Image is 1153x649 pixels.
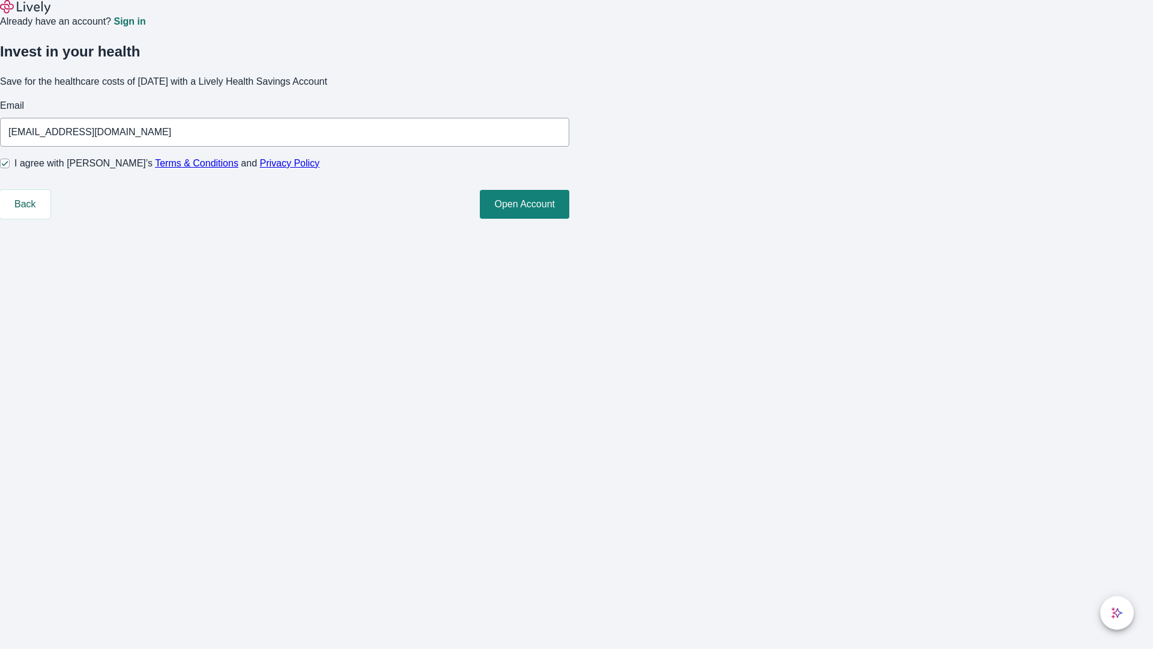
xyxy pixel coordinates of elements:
a: Privacy Policy [260,158,320,168]
svg: Lively AI Assistant [1111,607,1123,619]
button: chat [1100,596,1134,630]
a: Terms & Conditions [155,158,238,168]
span: I agree with [PERSON_NAME]’s and [14,156,319,171]
button: Open Account [480,190,569,219]
a: Sign in [113,17,145,26]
